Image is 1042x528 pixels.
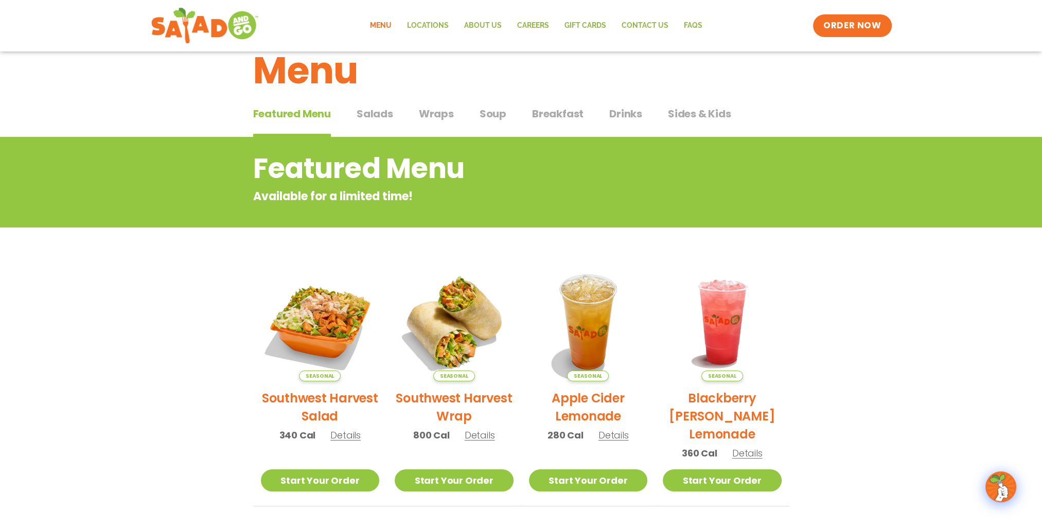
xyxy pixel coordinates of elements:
[357,106,393,121] span: Salads
[395,389,514,425] h2: Southwest Harvest Wrap
[557,14,614,38] a: GIFT CARDS
[413,428,450,442] span: 800 Cal
[598,429,629,442] span: Details
[261,389,380,425] h2: Southwest Harvest Salad
[823,20,881,32] span: ORDER NOW
[480,106,506,121] span: Soup
[529,389,648,425] h2: Apple Cider Lemonade
[151,5,259,46] img: new-SAG-logo-768×292
[732,447,763,460] span: Details
[399,14,456,38] a: Locations
[668,106,731,121] span: Sides & Kids
[548,428,584,442] span: 280 Cal
[663,469,782,491] a: Start Your Order
[529,262,648,381] img: Product photo for Apple Cider Lemonade
[362,14,710,38] nav: Menu
[701,371,743,381] span: Seasonal
[609,106,642,121] span: Drinks
[279,428,316,442] span: 340 Cal
[253,43,789,98] h1: Menu
[509,14,557,38] a: Careers
[253,102,789,137] div: Tabbed content
[330,429,361,442] span: Details
[456,14,509,38] a: About Us
[676,14,710,38] a: FAQs
[532,106,584,121] span: Breakfast
[395,469,514,491] a: Start Your Order
[663,389,782,443] h2: Blackberry [PERSON_NAME] Lemonade
[813,14,891,37] a: ORDER NOW
[465,429,495,442] span: Details
[253,106,331,121] span: Featured Menu
[614,14,676,38] a: Contact Us
[395,262,514,381] img: Product photo for Southwest Harvest Wrap
[419,106,454,121] span: Wraps
[253,188,707,205] p: Available for a limited time!
[299,371,341,381] span: Seasonal
[567,371,609,381] span: Seasonal
[663,262,782,381] img: Product photo for Blackberry Bramble Lemonade
[261,262,380,381] img: Product photo for Southwest Harvest Salad
[433,371,475,381] span: Seasonal
[682,446,717,460] span: 360 Cal
[529,469,648,491] a: Start Your Order
[253,148,707,189] h2: Featured Menu
[986,472,1015,501] img: wpChatIcon
[261,469,380,491] a: Start Your Order
[362,14,399,38] a: Menu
